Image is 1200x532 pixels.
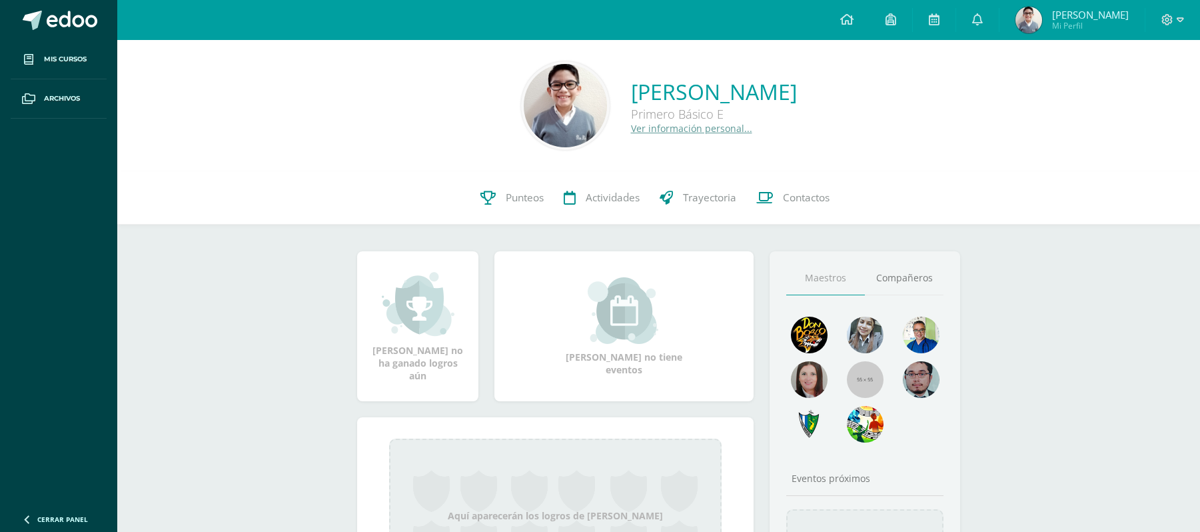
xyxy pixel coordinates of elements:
span: Contactos [783,191,830,205]
a: Archivos [11,79,107,119]
div: Eventos próximos [786,472,943,485]
a: Compañeros [865,261,943,295]
a: Ver información personal... [631,122,752,135]
span: Punteos [506,191,544,205]
a: Punteos [470,171,554,225]
div: [PERSON_NAME] no tiene eventos [558,277,691,376]
span: Mis cursos [44,54,87,65]
img: bd2f957dd67ed657ac69e4aa904e12da.png [524,64,607,147]
img: achievement_small.png [382,271,454,337]
a: Trayectoria [650,171,746,225]
a: Actividades [554,171,650,225]
img: 85b6774123a993fd1eec56eb48366251.png [1015,7,1042,33]
span: Trayectoria [683,191,736,205]
img: 7cab5f6743d087d6deff47ee2e57ce0d.png [791,406,828,443]
img: 45bd7986b8947ad7e5894cbc9b781108.png [847,317,884,353]
img: d0e54f245e8330cebada5b5b95708334.png [903,361,939,398]
a: Contactos [746,171,840,225]
img: 10741f48bcca31577cbcd80b61dad2f3.png [903,317,939,353]
img: event_small.png [588,277,660,344]
span: Cerrar panel [37,515,88,524]
a: Mis cursos [11,40,107,79]
img: a43eca2235894a1cc1b3d6ce2f11d98a.png [847,406,884,443]
span: Mi Perfil [1052,20,1129,31]
span: Actividades [586,191,640,205]
img: 67c3d6f6ad1c930a517675cdc903f95f.png [791,361,828,398]
div: [PERSON_NAME] no ha ganado logros aún [370,271,465,382]
div: Primero Básico E [631,106,797,122]
img: 29fc2a48271e3f3676cb2cb292ff2552.png [791,317,828,353]
span: [PERSON_NAME] [1052,8,1129,21]
span: Archivos [44,93,80,104]
a: Maestros [786,261,865,295]
a: [PERSON_NAME] [631,77,797,106]
img: 55x55 [847,361,884,398]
